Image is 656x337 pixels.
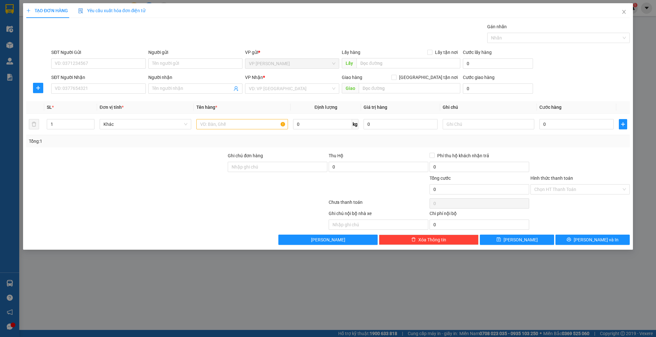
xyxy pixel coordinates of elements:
span: close [621,9,627,14]
input: VD: Bàn, Ghế [196,119,288,129]
span: Phí thu hộ khách nhận trả [435,152,492,159]
span: Lấy [342,58,357,68]
button: printer[PERSON_NAME] và In [555,235,630,245]
div: Chưa thanh toán [328,199,429,210]
div: SĐT Người Nhận [51,74,145,81]
span: Định lượng [315,105,337,110]
button: deleteXóa Thông tin [379,235,479,245]
input: 0 [364,119,438,129]
button: Close [615,3,633,21]
label: Cước giao hàng [463,75,495,80]
span: Tên hàng [196,105,217,110]
span: Xóa Thông tin [418,236,446,243]
th: Ghi chú [440,101,537,114]
span: plus [619,122,627,127]
input: Ghi Chú [443,119,534,129]
div: Ghi chú nội bộ nhà xe [329,210,428,220]
span: TẠO ĐƠN HÀNG [26,8,68,13]
div: Người nhận [148,74,242,81]
input: Cước giao hàng [463,83,533,94]
span: Tổng cước [430,176,451,181]
div: Tổng: 1 [29,138,253,145]
div: SĐT Người Gửi [51,49,145,56]
button: plus [619,119,627,129]
span: SL [47,105,52,110]
span: Lấy hàng [342,50,360,55]
span: VP Trần Thủ Độ [249,59,335,68]
button: save[PERSON_NAME] [480,235,554,245]
input: Nhập ghi chú [329,220,428,230]
span: Khác [103,119,187,129]
label: Hình thức thanh toán [530,176,573,181]
span: [GEOGRAPHIC_DATA] tận nơi [397,74,460,81]
span: delete [411,237,416,242]
img: icon [78,8,83,13]
span: [PERSON_NAME] [504,236,538,243]
span: Thu Hộ [329,153,343,158]
span: Cước hàng [539,105,562,110]
button: plus [33,83,43,93]
input: Dọc đường [357,58,460,68]
div: Chi phí nội bộ [430,210,529,220]
span: plus [26,8,31,13]
input: Ghi chú đơn hàng [228,162,327,172]
span: printer [567,237,571,242]
span: user-add [234,86,239,91]
span: Lấy tận nơi [432,49,460,56]
span: Đơn vị tính [100,105,124,110]
div: Người gửi [148,49,242,56]
label: Ghi chú đơn hàng [228,153,263,158]
span: save [496,237,501,242]
button: [PERSON_NAME] [278,235,378,245]
input: Dọc đường [359,83,460,93]
span: Giao hàng [342,75,362,80]
span: [PERSON_NAME] [311,236,345,243]
span: VP Nhận [245,75,263,80]
label: Cước lấy hàng [463,50,492,55]
div: VP gửi [245,49,339,56]
span: [PERSON_NAME] và In [574,236,619,243]
span: Giá trị hàng [364,105,387,110]
span: plus [33,85,43,91]
span: kg [352,119,358,129]
span: Giao [342,83,359,93]
button: delete [29,119,39,129]
label: Gán nhãn [487,24,507,29]
span: Yêu cầu xuất hóa đơn điện tử [78,8,146,13]
input: Cước lấy hàng [463,58,533,69]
